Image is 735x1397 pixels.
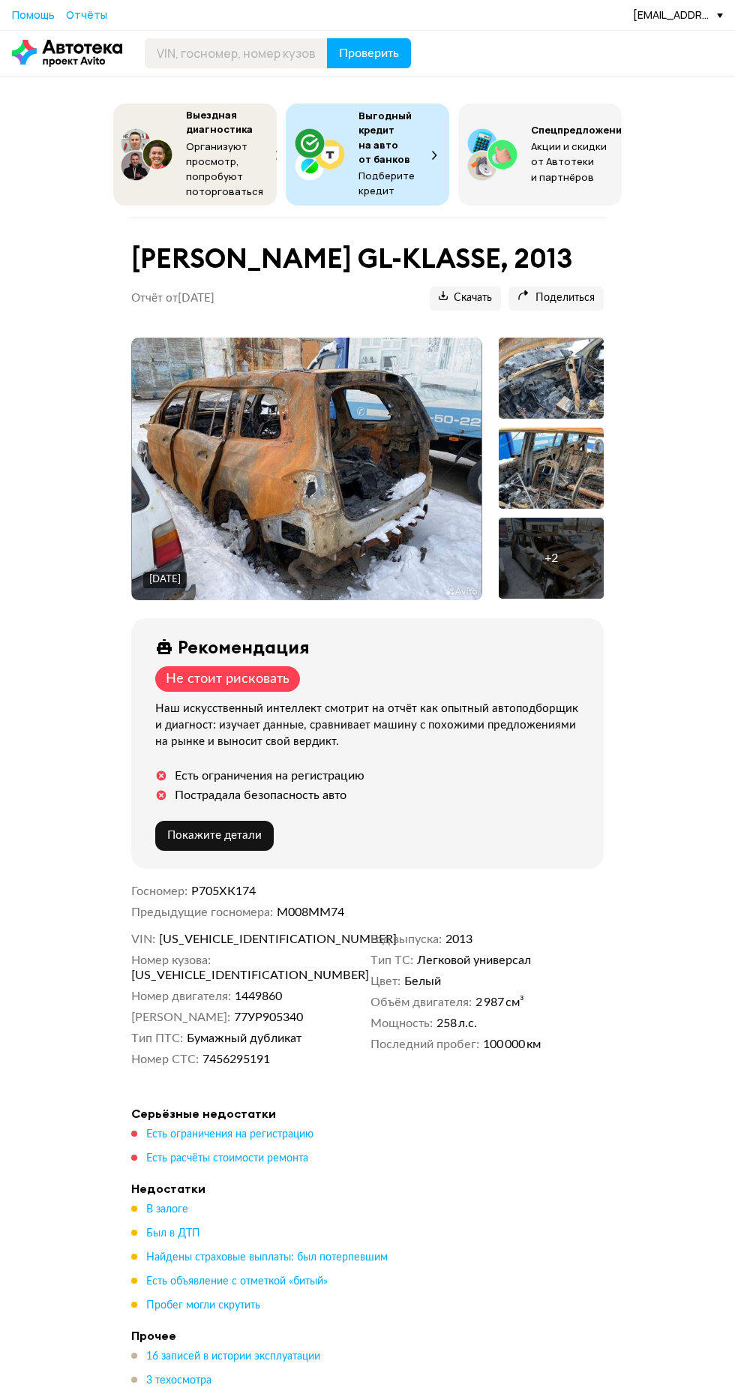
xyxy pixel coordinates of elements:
span: 2 987 см³ [475,995,524,1010]
span: Р705ХК174 [191,885,256,897]
h4: Серьёзные недостатки [131,1106,604,1121]
dt: [PERSON_NAME] [131,1010,230,1025]
dt: Номер двигателя [131,989,231,1004]
span: Найдены страховые выплаты: был потерпевшим [146,1252,388,1263]
dt: Последний пробег [370,1037,479,1052]
dt: Цвет [370,974,400,989]
button: Выездная диагностикаОрганизуют просмотр, попробуют поторговаться [113,104,277,206]
dt: Предыдущие госномера [131,905,273,920]
span: Спецпредложения [531,123,628,137]
span: Легковой универсал [417,953,531,968]
span: Выгодный кредит на авто от банков [358,109,412,166]
span: 16 записей в истории эксплуатации [146,1351,320,1362]
span: Проверить [339,47,399,59]
button: Покажите детали [155,821,274,851]
span: [US_VEHICLE_IDENTIFICATION_NUMBER] [131,968,304,983]
div: Пострадала безопасность авто [175,788,346,803]
div: Есть ограничения на регистрацию [175,768,364,783]
dt: Тип ТС [370,953,413,968]
span: Скачать [439,291,492,305]
span: Есть ограничения на регистрацию [146,1129,313,1140]
a: Отчёты [66,8,107,23]
span: 3 техосмотра [146,1375,211,1386]
div: Рекомендация [178,636,310,657]
button: СпецпредложенияАкции и скидки от Автотеки и партнёров [458,104,622,206]
span: Пробег могли скрутить [146,1300,260,1311]
dt: Номер СТС [131,1052,199,1067]
div: + 2 [544,551,558,566]
span: Акции и скидки от Автотеки и партнёров [531,140,607,184]
a: Помощь [12,8,55,23]
span: Помощь [12,8,55,22]
div: Наш искусственный интеллект смотрит на отчёт как опытный автоподборщик и диагност: изучает данные... [155,701,586,750]
span: Отчёты [66,8,107,22]
p: Отчёт от [DATE] [131,291,214,306]
span: 7456295191 [202,1052,270,1067]
dt: Год выпуска [370,932,442,947]
dt: Тип ПТС [131,1031,183,1046]
span: Белый [404,974,441,989]
dt: Объём двигателя [370,995,472,1010]
span: 258 л.с. [436,1016,477,1031]
img: Main car [132,338,482,600]
span: Покажите детали [167,830,262,841]
span: Бумажный дубликат [187,1031,301,1046]
button: Выгодный кредит на авто от банковПодберите кредит [286,104,449,206]
div: [DATE] [149,573,181,587]
h1: [PERSON_NAME] GL-KLASSE, 2013 [131,242,604,275]
span: 77УР905340 [234,1010,303,1025]
span: Поделиться [517,291,595,305]
span: Был в ДТП [146,1228,200,1239]
span: Организуют просмотр, попробуют поторговаться [186,140,263,199]
span: Выездная диагностика [186,108,253,136]
span: [US_VEHICLE_IDENTIFICATION_NUMBER] [159,932,331,947]
button: Скачать [430,287,501,311]
span: Подберите кредит [358,169,415,197]
span: 100 000 км [483,1037,541,1052]
button: Проверить [327,38,411,68]
dt: Госномер [131,884,187,899]
dt: Мощность [370,1016,433,1031]
span: Есть объявление с отметкой «битый» [146,1276,328,1287]
span: 1449860 [235,989,282,1004]
button: Поделиться [508,287,604,311]
dt: Номер кузова [131,953,211,968]
span: 2013 [445,932,472,947]
span: В залоге [146,1204,188,1215]
dd: М008ММ74 [277,905,604,920]
input: VIN, госномер, номер кузова [145,38,328,68]
span: Есть расчёты стоимости ремонта [146,1153,308,1164]
div: Не стоит рисковать [166,671,289,687]
div: [EMAIL_ADDRESS][DOMAIN_NAME] [633,8,723,22]
h4: Прочее [131,1328,604,1343]
h4: Недостатки [131,1181,604,1196]
dt: VIN [131,932,155,947]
